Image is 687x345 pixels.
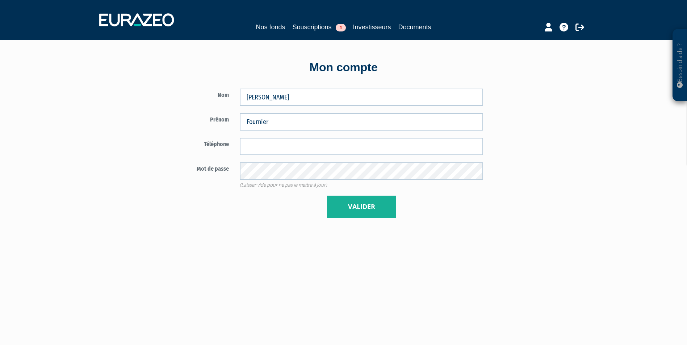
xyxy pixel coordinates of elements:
label: Prénom [150,113,235,124]
span: 1 [336,24,346,31]
div: Mon compte [137,59,550,76]
p: Besoin d'aide ? [676,33,684,98]
label: Mot de passe [150,162,235,173]
a: Investisseurs [353,22,391,32]
span: (Laisser vide pour ne pas le mettre à jour) [240,182,327,188]
a: Documents [398,22,431,32]
a: Souscriptions1 [292,22,345,32]
a: Nos fonds [256,22,285,32]
button: Valider [327,196,396,218]
label: Téléphone [150,138,235,149]
label: Nom [150,89,235,99]
img: 1732889491-logotype_eurazeo_blanc_rvb.png [99,13,174,26]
